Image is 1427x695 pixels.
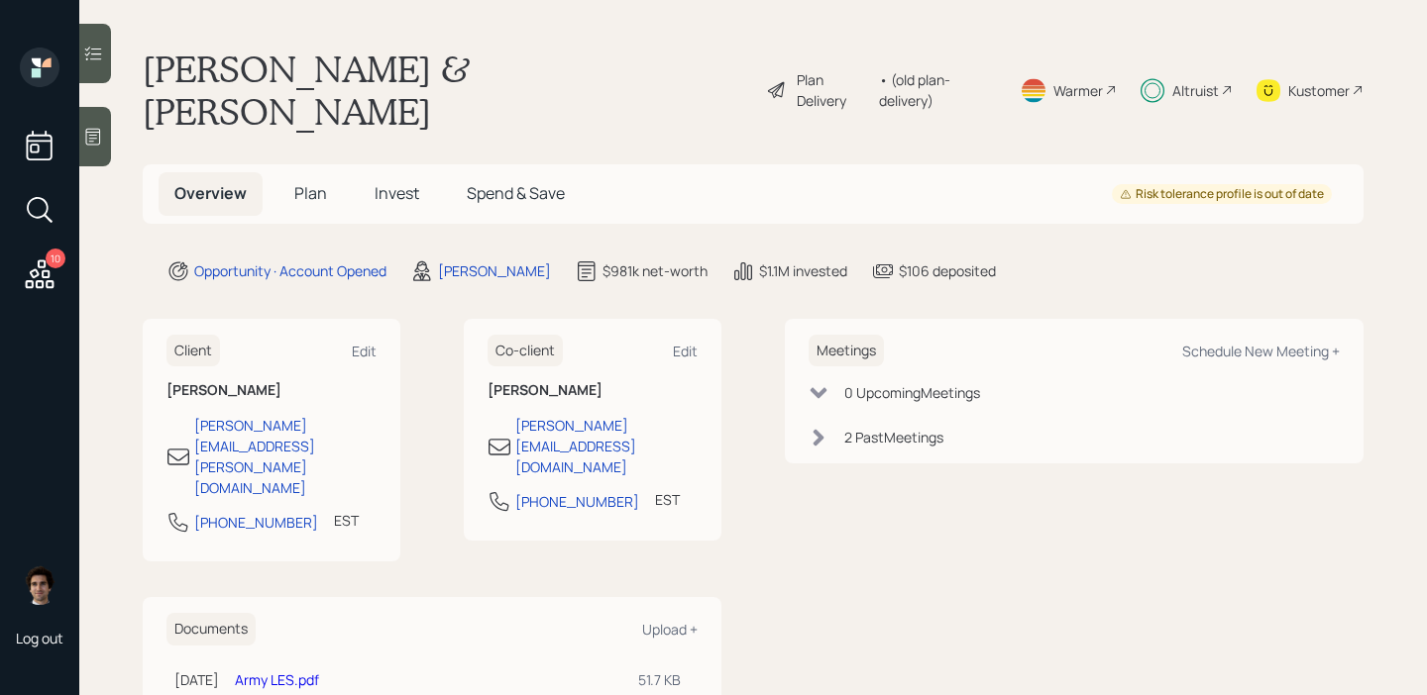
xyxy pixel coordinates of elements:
[488,382,698,399] h6: [PERSON_NAME]
[334,510,359,531] div: EST
[194,260,386,281] div: Opportunity · Account Opened
[174,182,247,204] span: Overview
[194,512,318,533] div: [PHONE_NUMBER]
[603,260,708,281] div: $981k net-worth
[1053,80,1103,101] div: Warmer
[375,182,419,204] span: Invest
[1182,342,1340,360] div: Schedule New Meeting +
[438,260,551,281] div: [PERSON_NAME]
[759,260,847,281] div: $1.1M invested
[488,335,563,367] h6: Co-client
[16,629,63,647] div: Log out
[46,248,65,268] div: 10
[166,335,220,367] h6: Client
[797,69,870,111] div: Plan Delivery
[655,489,680,510] div: EST
[143,48,750,133] h1: [PERSON_NAME] & [PERSON_NAME]
[809,335,884,367] h6: Meetings
[174,669,219,690] div: [DATE]
[844,427,943,447] div: 2 Past Meeting s
[515,491,639,512] div: [PHONE_NUMBER]
[899,260,996,281] div: $106 deposited
[352,342,377,360] div: Edit
[194,415,377,498] div: [PERSON_NAME][EMAIL_ADDRESS][PERSON_NAME][DOMAIN_NAME]
[20,565,59,605] img: harrison-schaefer-headshot-2.png
[166,613,256,645] h6: Documents
[1172,80,1219,101] div: Altruist
[166,382,377,399] h6: [PERSON_NAME]
[673,342,698,360] div: Edit
[1120,186,1324,203] div: Risk tolerance profile is out of date
[294,182,327,204] span: Plan
[515,415,698,477] div: [PERSON_NAME][EMAIL_ADDRESS][DOMAIN_NAME]
[844,382,980,403] div: 0 Upcoming Meeting s
[1288,80,1350,101] div: Kustomer
[642,620,698,639] div: Upload +
[467,182,565,204] span: Spend & Save
[235,670,319,689] a: Army LES.pdf
[638,669,690,690] div: 51.7 KB
[879,69,996,111] div: • (old plan-delivery)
